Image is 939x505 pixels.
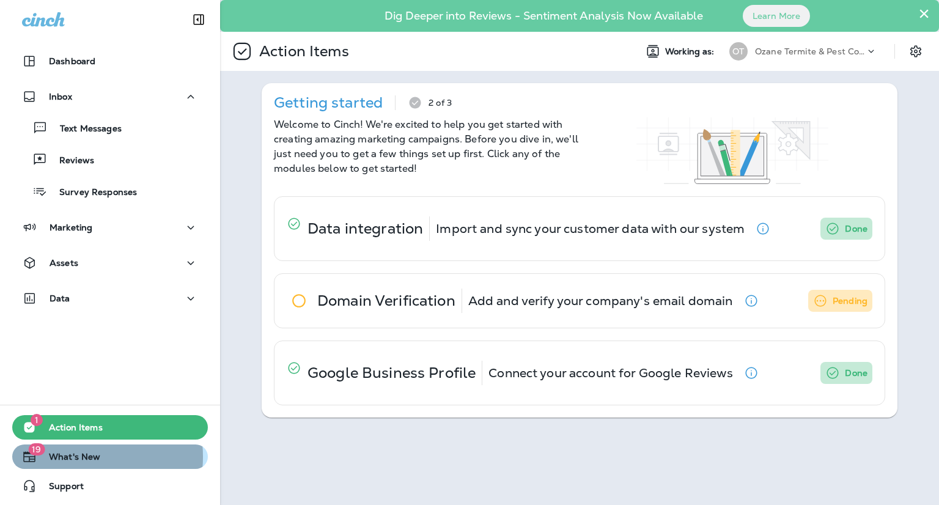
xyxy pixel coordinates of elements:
[317,296,455,306] p: Domain Verification
[349,14,738,18] p: Dig Deeper into Reviews - Sentiment Analysis Now Available
[274,117,580,176] p: Welcome to Cinch! We're excited to help you get started with creating amazing marketing campaigns...
[31,414,43,426] span: 1
[905,40,927,62] button: Settings
[12,179,208,204] button: Survey Responses
[845,366,867,380] p: Done
[182,7,216,32] button: Collapse Sidebar
[729,42,748,61] div: OT
[12,415,208,440] button: 1Action Items
[48,123,122,135] p: Text Messages
[12,115,208,141] button: Text Messages
[12,286,208,311] button: Data
[12,215,208,240] button: Marketing
[845,221,867,236] p: Done
[488,368,732,378] p: Connect your account for Google Reviews
[755,46,865,56] p: Ozane Termite & Pest Control
[50,223,92,232] p: Marketing
[12,474,208,498] button: Support
[37,481,84,496] span: Support
[12,251,208,275] button: Assets
[436,224,745,234] p: Import and sync your customer data with our system
[12,147,208,172] button: Reviews
[37,452,100,466] span: What's New
[429,98,452,108] p: 2 of 3
[50,258,78,268] p: Assets
[49,92,72,101] p: Inbox
[49,56,95,66] p: Dashboard
[50,293,70,303] p: Data
[307,368,476,378] p: Google Business Profile
[468,296,733,306] p: Add and verify your company's email domain
[47,187,137,199] p: Survey Responses
[833,293,867,308] p: Pending
[274,98,383,108] p: Getting started
[665,46,717,57] span: Working as:
[12,444,208,469] button: 19What's New
[28,443,45,455] span: 19
[254,42,349,61] p: Action Items
[37,422,103,437] span: Action Items
[743,5,810,27] button: Learn More
[12,84,208,109] button: Inbox
[307,224,423,234] p: Data integration
[47,155,94,167] p: Reviews
[918,4,930,23] button: Close
[12,49,208,73] button: Dashboard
